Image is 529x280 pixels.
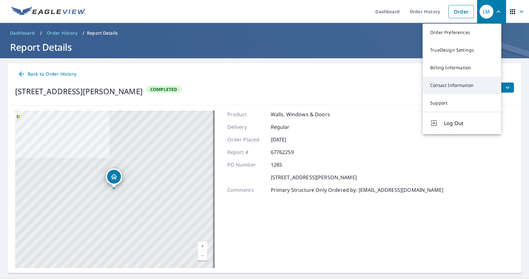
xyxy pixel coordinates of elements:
a: Billing Information [423,59,501,77]
span: Completed [146,86,181,92]
span: Back to Order History [18,70,76,78]
p: PO Number [227,161,265,169]
div: LM [480,5,493,19]
p: Report Details [87,30,118,36]
p: Product [227,111,265,118]
nav: breadcrumb [8,28,521,38]
p: Comments [227,186,265,194]
span: Order History [47,30,77,36]
span: Files [491,84,511,91]
a: Support [423,94,501,112]
a: Dashboard [8,28,37,38]
p: 67762259 [271,148,309,156]
a: Back to Order History [15,68,79,80]
li: / [82,29,84,37]
a: Contact Information [423,77,501,94]
div: Dropped pin, building 1, Residential property, 8111 Emigh Road Lexington, MI 48450 [106,169,122,188]
a: Order Preferences [423,24,501,41]
span: Log Out [444,119,494,127]
button: Log Out [423,112,501,134]
p: [DATE] [271,136,309,143]
p: Delivery [227,123,265,131]
img: EV Logo [11,7,86,16]
div: [STREET_ADDRESS][PERSON_NAME] [15,86,143,97]
p: Report # [227,148,265,156]
p: Order Placed [227,136,265,143]
p: [STREET_ADDRESS][PERSON_NAME] [271,174,357,181]
span: Dashboard [10,30,35,36]
p: Walls, Windows & Doors [271,111,330,118]
a: Order History [44,28,80,38]
p: 1285 [271,161,309,169]
h1: Report Details [8,41,521,54]
p: Primary Structure Only Ordered by: [EMAIL_ADDRESS][DOMAIN_NAME] [271,186,443,194]
a: Order [448,5,474,18]
p: Regular [271,123,309,131]
a: Current Level 17, Zoom In [198,242,207,251]
a: Current Level 17, Zoom Out [198,251,207,260]
a: TrueDesign Settings [423,41,501,59]
li: / [40,29,42,37]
